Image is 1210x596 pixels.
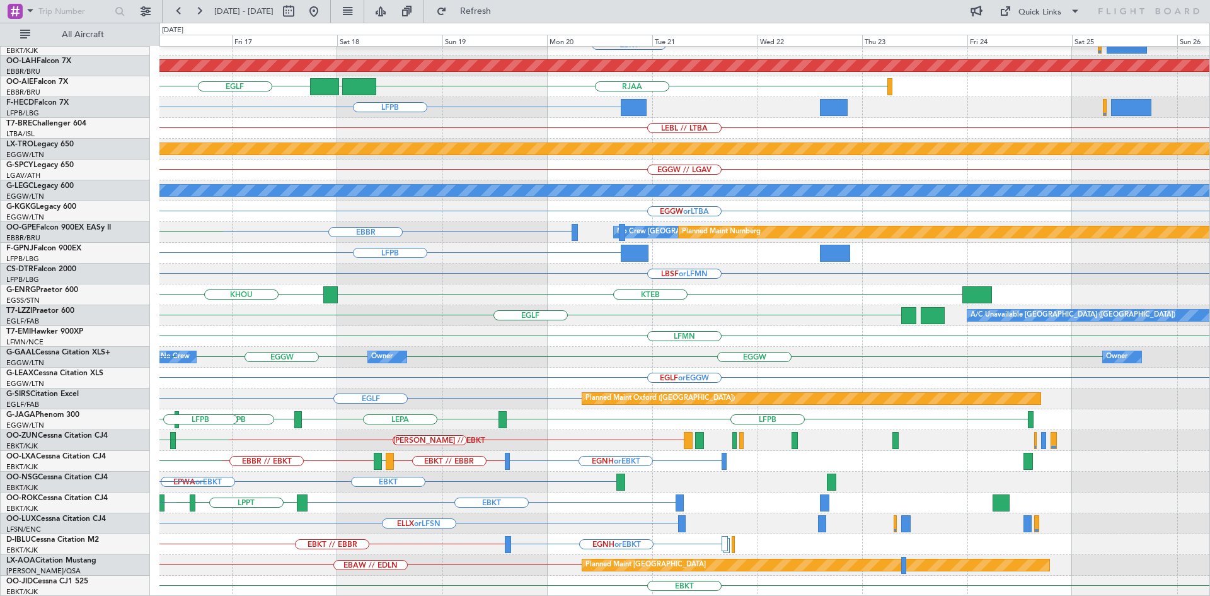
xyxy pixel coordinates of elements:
[6,182,33,190] span: G-LEGC
[449,7,502,16] span: Refresh
[6,99,69,107] a: F-HECDFalcon 7X
[862,35,967,46] div: Thu 23
[6,275,39,284] a: LFPB/LBG
[232,35,337,46] div: Fri 17
[6,546,38,555] a: EBKT/KJK
[1018,6,1061,19] div: Quick Links
[6,432,108,440] a: OO-ZUNCessna Citation CJ4
[6,141,74,148] a: LX-TROLegacy 650
[6,161,74,169] a: G-SPCYLegacy 650
[6,57,37,65] span: OO-LAH
[6,224,111,231] a: OO-GPEFalcon 900EX EASy II
[1106,348,1127,366] div: Owner
[6,99,34,107] span: F-HECD
[6,192,44,201] a: EGGW/LTN
[6,390,30,398] span: G-SIRS
[6,400,39,409] a: EGLF/FAB
[6,203,36,211] span: G-KGKG
[6,266,33,273] span: CS-DTR
[6,233,40,243] a: EBBR/BRU
[38,2,111,21] input: Trip Number
[585,389,735,408] div: Planned Maint Oxford ([GEOGRAPHIC_DATA])
[371,348,393,366] div: Owner
[6,245,81,252] a: F-GPNJFalcon 900EX
[6,557,35,564] span: LX-AOA
[967,35,1073,46] div: Fri 24
[6,474,38,481] span: OO-NSG
[1072,35,1177,46] div: Sat 25
[6,379,44,389] a: EGGW/LTN
[6,296,40,305] a: EGSS/STN
[442,35,548,46] div: Sun 19
[6,358,44,368] a: EGGW/LTN
[547,35,652,46] div: Mon 20
[6,578,33,585] span: OO-JID
[6,578,88,585] a: OO-JIDCessna CJ1 525
[6,525,41,534] a: LFSN/ENC
[758,35,863,46] div: Wed 22
[6,432,38,440] span: OO-ZUN
[6,129,35,139] a: LTBA/ISL
[6,536,99,544] a: D-IBLUCessna Citation M2
[161,348,190,366] div: No Crew
[6,536,31,544] span: D-IBLU
[127,35,233,46] div: Thu 16
[6,370,103,377] a: G-LEAXCessna Citation XLS
[337,35,442,46] div: Sat 18
[6,370,33,377] span: G-LEAX
[14,25,137,45] button: All Aircraft
[6,515,106,523] a: OO-LUXCessna Citation CJ4
[6,46,38,56] a: EBKT/KJK
[6,494,108,502] a: OO-ROKCessna Citation CJ4
[6,120,32,127] span: T7-BRE
[430,1,506,21] button: Refresh
[6,254,39,264] a: LFPB/LBG
[682,223,761,242] div: Planned Maint Nurnberg
[6,182,74,190] a: G-LEGCLegacy 600
[6,161,33,169] span: G-SPCY
[33,30,133,39] span: All Aircraft
[6,245,33,252] span: F-GPNJ
[6,108,39,118] a: LFPB/LBG
[6,349,35,356] span: G-GAAL
[6,349,110,356] a: G-GAALCessna Citation XLS+
[6,317,39,326] a: EGLF/FAB
[6,504,38,513] a: EBKT/KJK
[6,328,83,336] a: T7-EMIHawker 900XP
[6,224,36,231] span: OO-GPE
[6,441,38,451] a: EBKT/KJK
[6,57,71,65] a: OO-LAHFalcon 7X
[6,390,79,398] a: G-SIRSCitation Excel
[6,483,38,493] a: EBKT/KJK
[162,25,183,36] div: [DATE]
[6,67,40,76] a: EBBR/BRU
[6,286,36,294] span: G-ENRG
[6,78,33,86] span: OO-AIE
[6,474,108,481] a: OO-NSGCessna Citation CJ4
[617,223,828,242] div: No Crew [GEOGRAPHIC_DATA] ([GEOGRAPHIC_DATA] National)
[6,453,36,460] span: OO-LXA
[6,411,79,419] a: G-JAGAPhenom 300
[6,307,74,315] a: T7-LZZIPraetor 600
[6,515,36,523] span: OO-LUX
[6,203,76,211] a: G-KGKGLegacy 600
[6,566,81,576] a: [PERSON_NAME]/QSA
[6,411,35,419] span: G-JAGA
[6,494,38,502] span: OO-ROK
[6,150,44,160] a: EGGW/LTN
[6,337,43,347] a: LFMN/NCE
[214,6,274,17] span: [DATE] - [DATE]
[6,141,33,148] span: LX-TRO
[652,35,758,46] div: Tue 21
[6,120,86,127] a: T7-BREChallenger 604
[6,286,78,294] a: G-ENRGPraetor 600
[993,1,1086,21] button: Quick Links
[6,171,40,180] a: LGAV/ATH
[971,306,1175,325] div: A/C Unavailable [GEOGRAPHIC_DATA] ([GEOGRAPHIC_DATA])
[6,557,96,564] a: LX-AOACitation Mustang
[6,213,44,222] a: EGGW/LTN
[585,556,706,575] div: Planned Maint [GEOGRAPHIC_DATA]
[6,453,106,460] a: OO-LXACessna Citation CJ4
[6,78,68,86] a: OO-AIEFalcon 7X
[6,266,76,273] a: CS-DTRFalcon 2000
